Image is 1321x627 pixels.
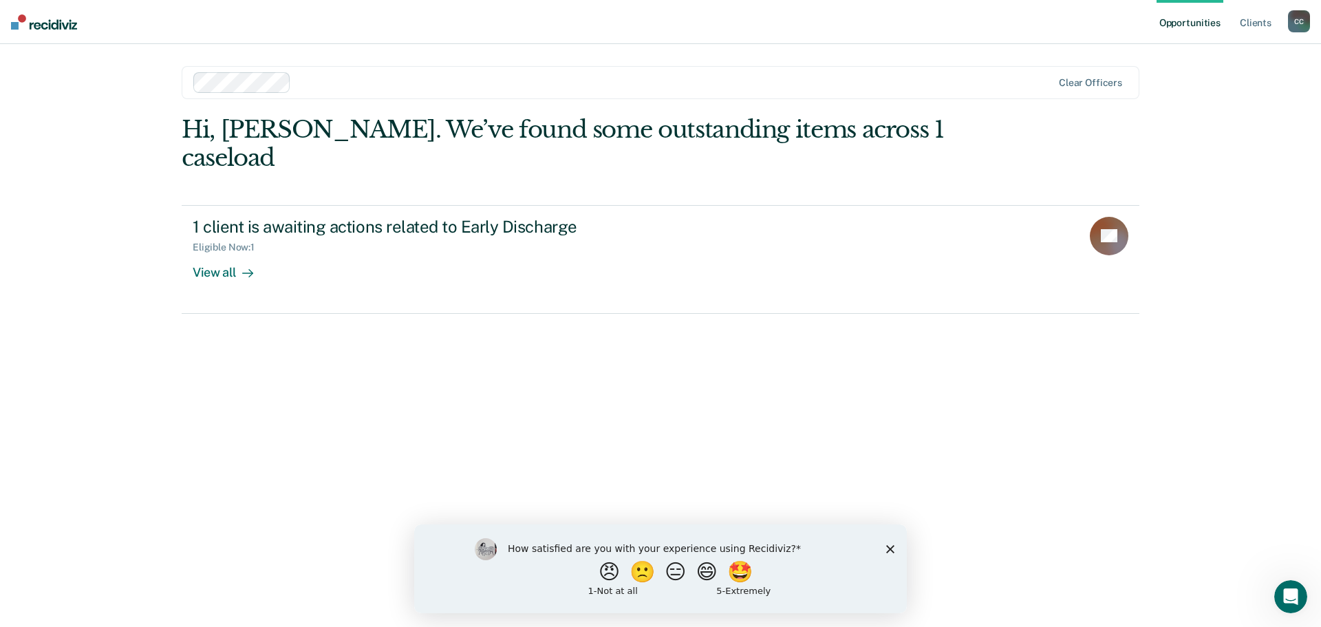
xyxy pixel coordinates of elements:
[1288,10,1310,32] button: CC
[182,116,948,172] div: Hi, [PERSON_NAME]. We’ve found some outstanding items across 1 caseload
[193,217,676,237] div: 1 client is awaiting actions related to Early Discharge
[193,253,270,280] div: View all
[1274,580,1307,613] iframe: Intercom live chat
[1288,10,1310,32] div: C C
[1059,77,1122,89] div: Clear officers
[182,205,1139,314] a: 1 client is awaiting actions related to Early DischargeEligible Now:1View all
[193,242,266,253] div: Eligible Now : 1
[414,524,907,613] iframe: Survey by Kim from Recidiviz
[11,14,77,30] img: Recidiviz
